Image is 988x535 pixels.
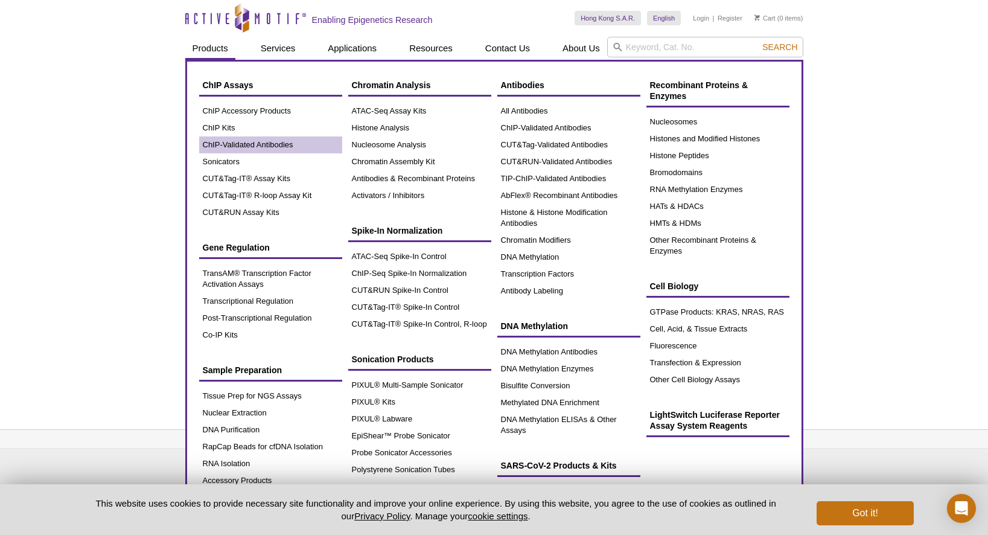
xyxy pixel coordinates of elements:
a: PIXUL® Kits [348,394,491,411]
a: AbFlex® Recombinant Antibodies [497,187,640,204]
span: Antibodies [501,80,544,90]
a: ATAC-Seq Assay Kits [348,103,491,120]
button: Got it! [817,501,913,525]
a: ChIP Accessory Products [199,103,342,120]
a: Histones and Modified Histones [646,130,789,147]
span: Sample Preparation [203,365,282,375]
a: CUT&Tag-IT® Assay Kits [199,170,342,187]
a: Activators / Inhibitors [348,187,491,204]
a: English [647,11,681,25]
a: Hong Kong S.A.R. [575,11,641,25]
span: Chromatin Analysis [352,80,431,90]
button: cookie settings [468,511,527,521]
span: Search [762,42,797,52]
a: TIP-ChIP-Validated Antibodies [497,170,640,187]
a: Applications [320,37,384,60]
a: Chromatin Analysis [348,74,491,97]
a: Resources [402,37,460,60]
span: Gene Regulation [203,243,270,252]
a: Antibody Labeling [497,283,640,300]
a: Nucleosome Analysis [348,136,491,153]
a: CUT&Tag-IT® R-loop Assay Kit [199,187,342,204]
a: Chromatin Modifiers [497,232,640,249]
a: Cell, Acid, & Tissue Extracts [646,321,789,338]
a: Methylated DNA Enrichment [497,394,640,411]
a: RapCap Beads for cfDNA Isolation [199,438,342,455]
a: DNA Methylation ELISAs & Other Assays [497,411,640,439]
a: SARS-CoV-2 Overview & Product Data [497,483,640,511]
a: PIXUL® Labware [348,411,491,428]
a: Transfection & Expression [646,354,789,371]
a: Sample Preparation [199,359,342,382]
span: Spike-In Normalization [352,226,443,235]
a: Post-Transcriptional Regulation [199,310,342,327]
a: CUT&Tag-IT® Spike-In Control, R-loop [348,316,491,333]
a: ChIP Kits [199,120,342,136]
li: (0 items) [754,11,803,25]
a: ChIP-Validated Antibodies [199,136,342,153]
a: Cart [754,14,776,22]
a: RNA Methylation Enzymes [646,181,789,198]
a: Co-IP Kits [199,327,342,344]
a: GTPase Products: KRAS, NRAS, RAS [646,304,789,321]
a: Transcription Factors [497,266,640,283]
a: Login [693,14,709,22]
a: CUT&RUN-Validated Antibodies [497,153,640,170]
p: This website uses cookies to provide necessary site functionality and improve your online experie... [75,497,797,522]
a: DNA Purification [199,421,342,438]
button: Search [759,42,801,53]
li: | [713,11,715,25]
a: RNA Isolation [199,455,342,472]
a: HMTs & HDMs [646,215,789,232]
span: SARS-CoV-2 Products & Kits [501,461,617,470]
a: Antibodies [497,74,640,97]
a: Spike-In Normalization [348,219,491,242]
span: ChIP Assays [203,80,253,90]
a: TransAM® Transcription Factor Activation Assays [199,265,342,293]
a: ChIP-Validated Antibodies [497,120,640,136]
img: Your Cart [754,14,760,21]
a: Antibodies & Recombinant Proteins [348,170,491,187]
a: Services [253,37,303,60]
a: Cell Biology [646,275,789,298]
a: PIXUL® Multi-Sample Sonicator [348,377,491,394]
a: EpiShear™ Probe Sonicator [348,428,491,444]
a: HATs & HDACs [646,198,789,215]
a: LightSwitch Luciferase Reporter Assay System Reagents [646,403,789,437]
span: LightSwitch Luciferase Reporter Assay System Reagents [650,410,780,431]
a: Histone & Histone Modification Antibodies [497,204,640,232]
a: Sonication Products [348,348,491,371]
a: DNA Methylation [497,315,640,338]
a: Products [185,37,235,60]
a: Histone Analysis [348,120,491,136]
span: Sonication Products [352,354,434,364]
a: Nuclear Extraction [199,405,342,421]
a: CUT&Tag-Validated Antibodies [497,136,640,153]
a: CUT&RUN Spike-In Control [348,282,491,299]
a: Privacy Policy [354,511,410,521]
h2: Enabling Epigenetics Research [312,14,433,25]
span: DNA Methylation [501,321,568,331]
a: Polystyrene Sonication Tubes [348,461,491,478]
a: Recombinant Proteins & Enzymes [646,74,789,107]
input: Keyword, Cat. No. [607,37,803,57]
a: Other Cell Biology Assays [646,371,789,388]
a: CUT&RUN Assay Kits [199,204,342,221]
a: About Us [555,37,607,60]
a: Bisulfite Conversion [497,377,640,394]
a: Other Recombinant Proteins & Enzymes [646,232,789,260]
a: Contact Us [478,37,537,60]
a: Bromodomains [646,164,789,181]
a: Histone Peptides [646,147,789,164]
a: ATAC-Seq Spike-In Control [348,248,491,265]
a: Sonicators [199,153,342,170]
span: Cell Biology [650,281,699,291]
a: Chromatin Assembly Kit [348,153,491,170]
a: Transcriptional Regulation [199,293,342,310]
span: Recombinant Proteins & Enzymes [650,80,748,101]
a: DNA Methylation Antibodies [497,344,640,360]
a: DNA Methylation Enzymes [497,360,640,377]
a: Probe Sonicator Accessories [348,444,491,461]
a: ChIP Assays [199,74,342,97]
a: Tissue Prep for NGS Assays [199,388,342,405]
